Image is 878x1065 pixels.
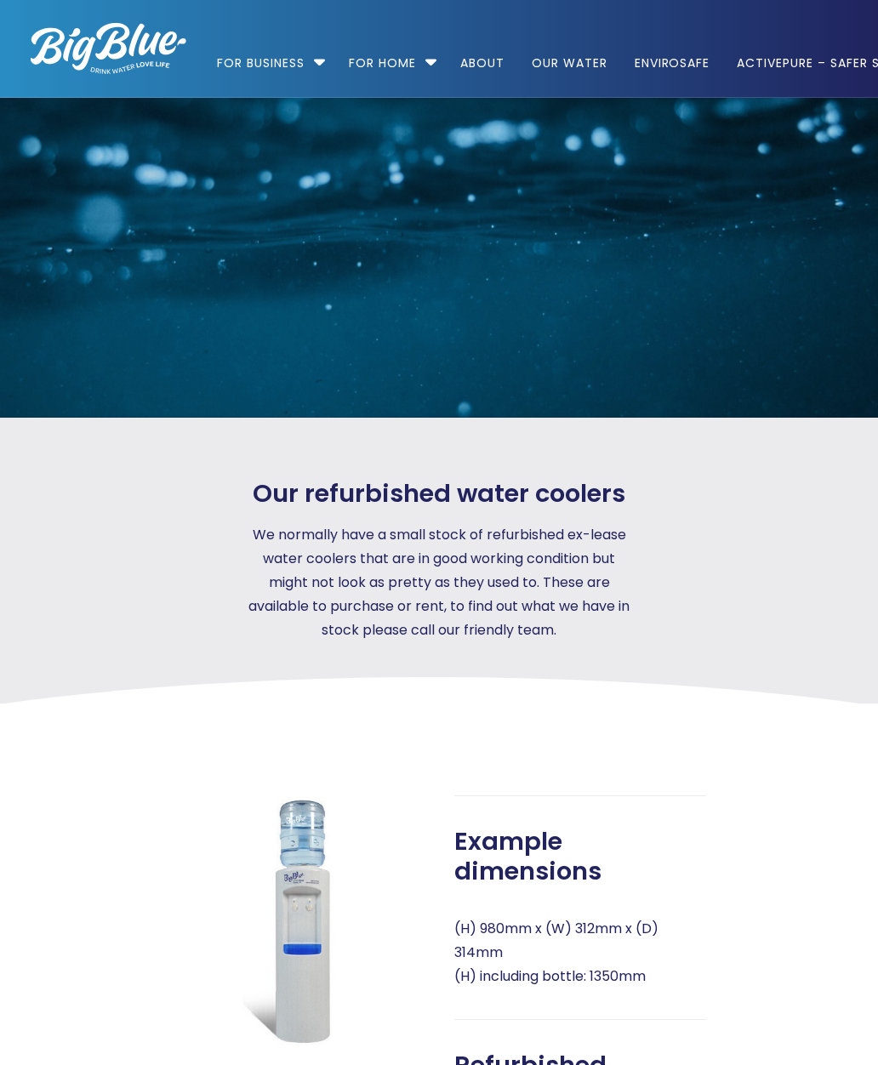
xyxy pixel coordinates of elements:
p: We normally have a small stock of refurbished ex-lease water coolers that are in good working con... [242,523,636,642]
img: logo [31,23,186,74]
span: Example dimensions [454,827,706,886]
span: Our refurbished water coolers [253,479,625,509]
p: (H) 980mm x (W) 312mm x (D) 314mm (H) including bottle: 1350mm [454,917,706,988]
